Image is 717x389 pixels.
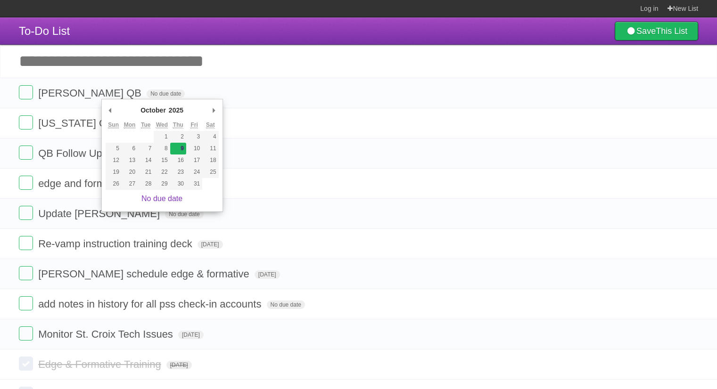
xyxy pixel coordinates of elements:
button: 19 [106,166,122,178]
button: 3 [186,131,202,143]
a: No due date [141,194,182,203]
span: [PERSON_NAME] schedule edge & formative [38,268,252,280]
label: Done [19,206,33,220]
label: Done [19,236,33,250]
abbr: Tuesday [141,122,150,129]
button: 22 [154,166,170,178]
button: 21 [138,166,154,178]
button: 25 [202,166,218,178]
button: 14 [138,154,154,166]
button: 30 [170,178,186,190]
label: Done [19,115,33,130]
button: 12 [106,154,122,166]
label: Done [19,176,33,190]
span: [DATE] [178,331,204,339]
abbr: Thursday [173,122,183,129]
button: 8 [154,143,170,154]
span: No due date [267,300,305,309]
button: Next Month [209,103,219,117]
span: add notes in history for all pss check-in accounts [38,298,264,310]
span: Edge & Formative Training [38,358,163,370]
b: This List [656,26,687,36]
button: 10 [186,143,202,154]
button: 29 [154,178,170,190]
span: To-Do List [19,24,70,37]
a: SaveThis List [615,22,698,41]
button: 28 [138,178,154,190]
div: October [139,103,167,117]
button: 4 [202,131,218,143]
label: Done [19,85,33,99]
button: 2 [170,131,186,143]
span: [DATE] [255,270,280,279]
span: Monitor St. Croix Tech Issues [38,328,175,340]
span: [US_STATE] QB [38,117,116,129]
span: QB Follow Ups [38,147,110,159]
label: Done [19,146,33,160]
button: 16 [170,154,186,166]
span: [PERSON_NAME] QB [38,87,144,99]
button: 13 [122,154,138,166]
button: 17 [186,154,202,166]
span: No due date [147,89,185,98]
span: Update [PERSON_NAME] [38,208,162,219]
label: Done [19,266,33,280]
abbr: Saturday [206,122,215,129]
button: 20 [122,166,138,178]
span: [DATE] [166,361,192,369]
button: 23 [170,166,186,178]
button: 9 [170,143,186,154]
div: 2025 [167,103,185,117]
abbr: Monday [124,122,136,129]
span: edge and formative prep [38,178,153,189]
button: Previous Month [106,103,115,117]
label: Done [19,326,33,340]
button: 26 [106,178,122,190]
button: 31 [186,178,202,190]
button: 15 [154,154,170,166]
abbr: Sunday [108,122,119,129]
span: No due date [165,210,203,219]
abbr: Friday [190,122,198,129]
label: Done [19,296,33,310]
button: 18 [202,154,218,166]
button: 27 [122,178,138,190]
button: 11 [202,143,218,154]
span: Re-vamp instruction training deck [38,238,194,250]
label: Done [19,357,33,371]
button: 24 [186,166,202,178]
button: 6 [122,143,138,154]
span: [DATE] [198,240,223,249]
abbr: Wednesday [156,122,168,129]
button: 5 [106,143,122,154]
button: 7 [138,143,154,154]
button: 1 [154,131,170,143]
